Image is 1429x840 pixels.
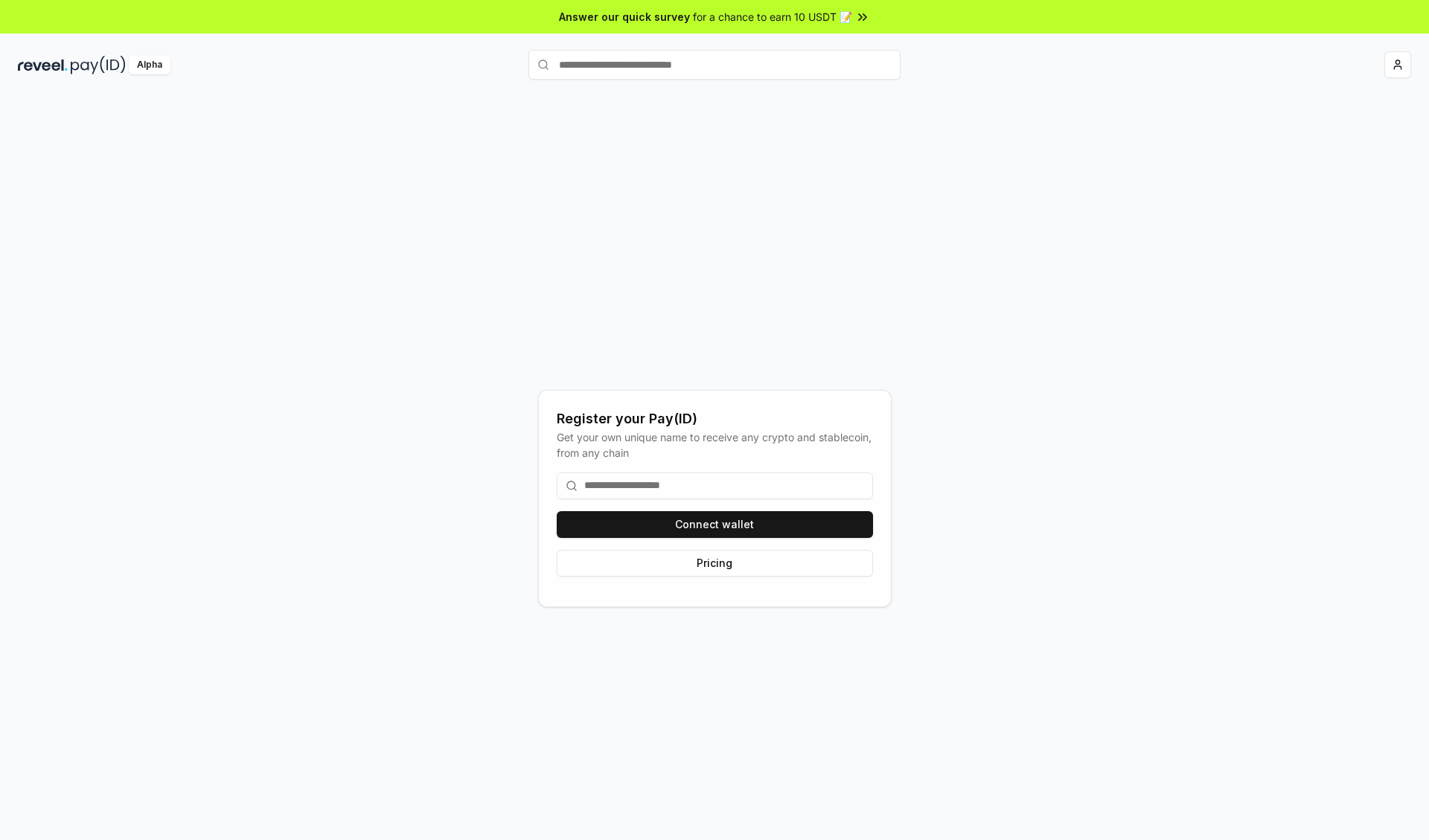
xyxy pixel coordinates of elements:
div: Alpha [129,56,170,74]
span: Answer our quick survey [559,9,690,25]
div: Register your Pay(ID) [557,408,873,429]
button: Connect wallet [557,511,873,538]
img: reveel_dark [18,56,68,74]
div: Get your own unique name to receive any crypto and stablecoin, from any chain [557,429,873,461]
span: for a chance to earn 10 USDT 📝 [693,9,852,25]
button: Pricing [557,550,873,577]
img: pay_id [71,56,126,74]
